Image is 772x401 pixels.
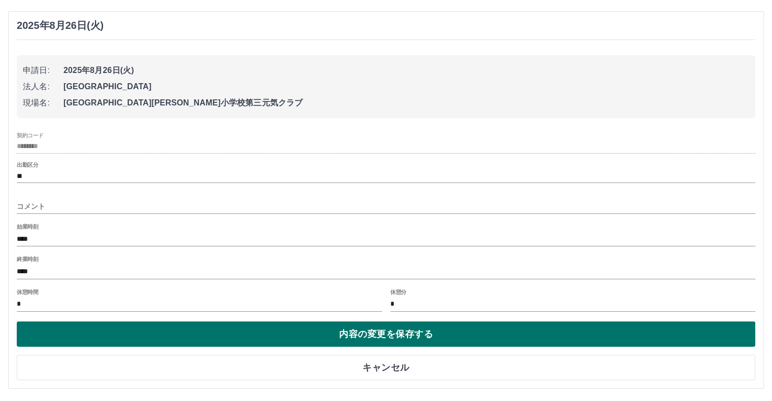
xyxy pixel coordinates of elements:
[23,97,63,109] span: 現場名:
[23,81,63,93] span: 法人名:
[17,355,755,380] button: キャンセル
[17,321,755,347] button: 内容の変更を保存する
[17,288,38,296] label: 休憩時間
[390,288,407,296] label: 休憩分
[17,20,104,31] h3: 2025年8月26日(火)
[17,161,38,169] label: 出勤区分
[63,97,749,109] span: [GEOGRAPHIC_DATA][PERSON_NAME]小学校第三元気クラブ
[63,81,749,93] span: [GEOGRAPHIC_DATA]
[17,256,38,263] label: 終業時刻
[23,64,63,77] span: 申請日:
[17,223,38,231] label: 始業時刻
[63,64,749,77] span: 2025年8月26日(火)
[17,131,44,139] label: 契約コード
